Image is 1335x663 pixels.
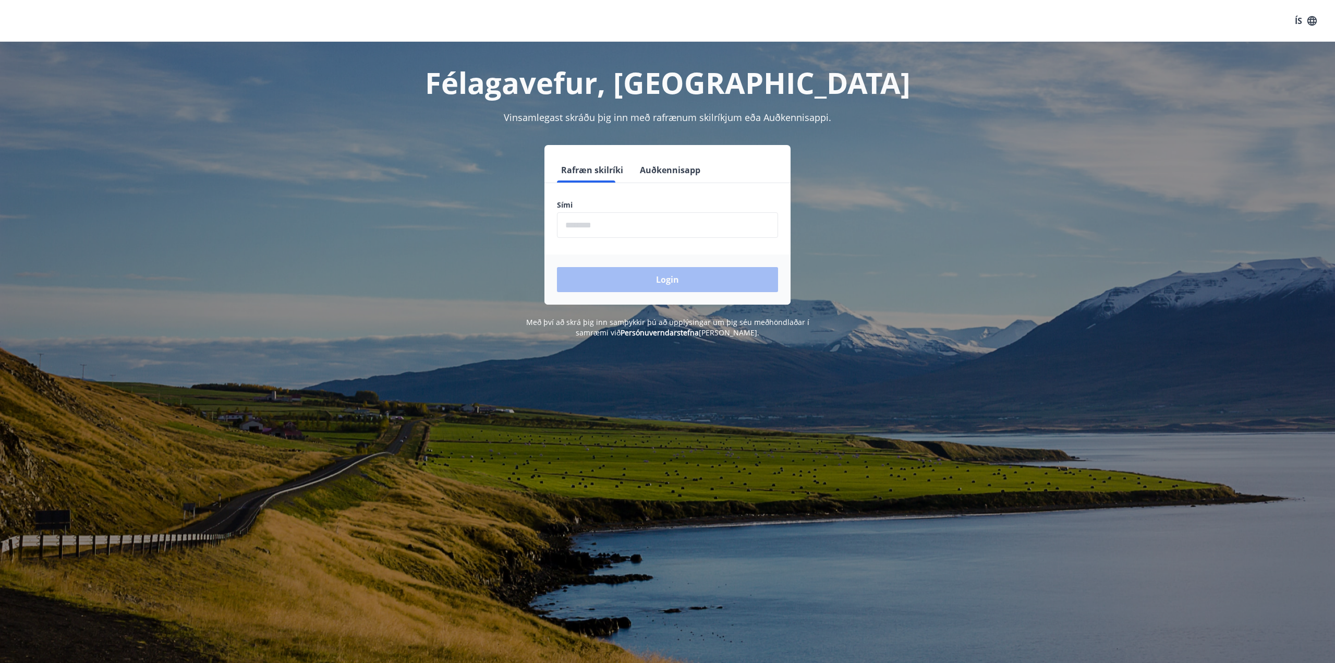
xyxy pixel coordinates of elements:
span: Vinsamlegast skráðu þig inn með rafrænum skilríkjum eða Auðkennisappi. [504,111,831,124]
button: Auðkennisapp [636,158,705,183]
button: ÍS [1289,11,1322,30]
button: Rafræn skilríki [557,158,627,183]
h1: Félagavefur, [GEOGRAPHIC_DATA] [305,63,1030,102]
label: Sími [557,200,778,210]
span: Með því að skrá þig inn samþykkir þú að upplýsingar um þig séu meðhöndlaðar í samræmi við [PERSON... [526,317,809,337]
a: Persónuverndarstefna [621,328,699,337]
